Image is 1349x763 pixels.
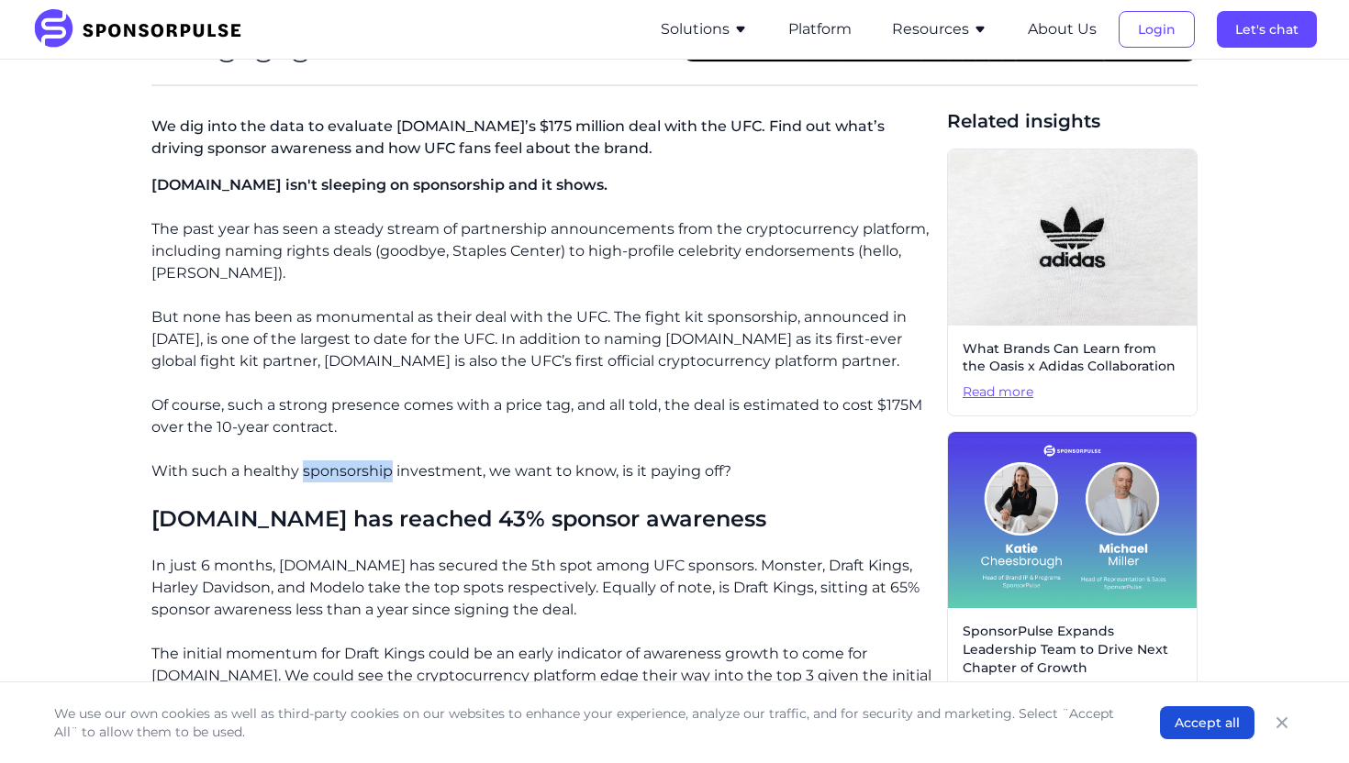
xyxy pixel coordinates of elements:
[788,18,852,40] button: Platform
[1217,11,1317,48] button: Let's chat
[661,18,748,40] button: Solutions
[32,9,255,50] img: SponsorPulse
[947,431,1198,717] a: SponsorPulse Expands Leadership Team to Drive Next Chapter of GrowthRead more
[151,176,608,194] span: [DOMAIN_NAME] isn't sleeping on sponsorship and it shows.
[151,394,932,438] p: Of course, such a strong presence comes with a price tag, and all told, the deal is estimated to ...
[1217,21,1317,38] a: Let's chat
[892,18,987,40] button: Resources
[1257,675,1349,763] iframe: Chat Widget
[963,340,1182,376] span: What Brands Can Learn from the Oasis x Adidas Collaboration
[947,108,1198,134] span: Related insights
[1028,18,1097,40] button: About Us
[151,306,932,372] p: But none has been as monumental as their deal with the UFC. The fight kit sponsorship, announced ...
[1028,21,1097,38] a: About Us
[151,643,932,709] p: The initial momentum for Draft Kings could be an early indicator of awareness growth to come for ...
[788,21,852,38] a: Platform
[151,504,932,533] h3: [DOMAIN_NAME] has reached 43% sponsor awareness
[151,555,932,621] p: In just 6 months, [DOMAIN_NAME] has secured the 5th spot among UFC sponsors. Monster, Draft Kings...
[1119,11,1195,48] button: Login
[948,149,1197,326] img: Christian Wiediger, courtesy of Unsplash
[1119,21,1195,38] a: Login
[963,623,1182,677] span: SponsorPulse Expands Leadership Team to Drive Next Chapter of Growth
[54,704,1123,741] p: We use our own cookies as well as third-party cookies on our websites to enhance your experience,...
[151,460,932,482] p: With such a healthy sponsorship investment, we want to know, is it paying off?
[1160,706,1254,739] button: Accept all
[963,383,1182,402] span: Read more
[947,149,1198,417] a: What Brands Can Learn from the Oasis x Adidas CollaborationRead more
[948,432,1197,608] img: Katie Cheesbrough and Michael Miller Join SponsorPulse to Accelerate Strategic Services
[151,218,932,284] p: The past year has seen a steady stream of partnership announcements from the cryptocurrency platf...
[151,108,932,174] p: We dig into the data to evaluate [DOMAIN_NAME]’s $175 million deal with the UFC. Find out what’s ...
